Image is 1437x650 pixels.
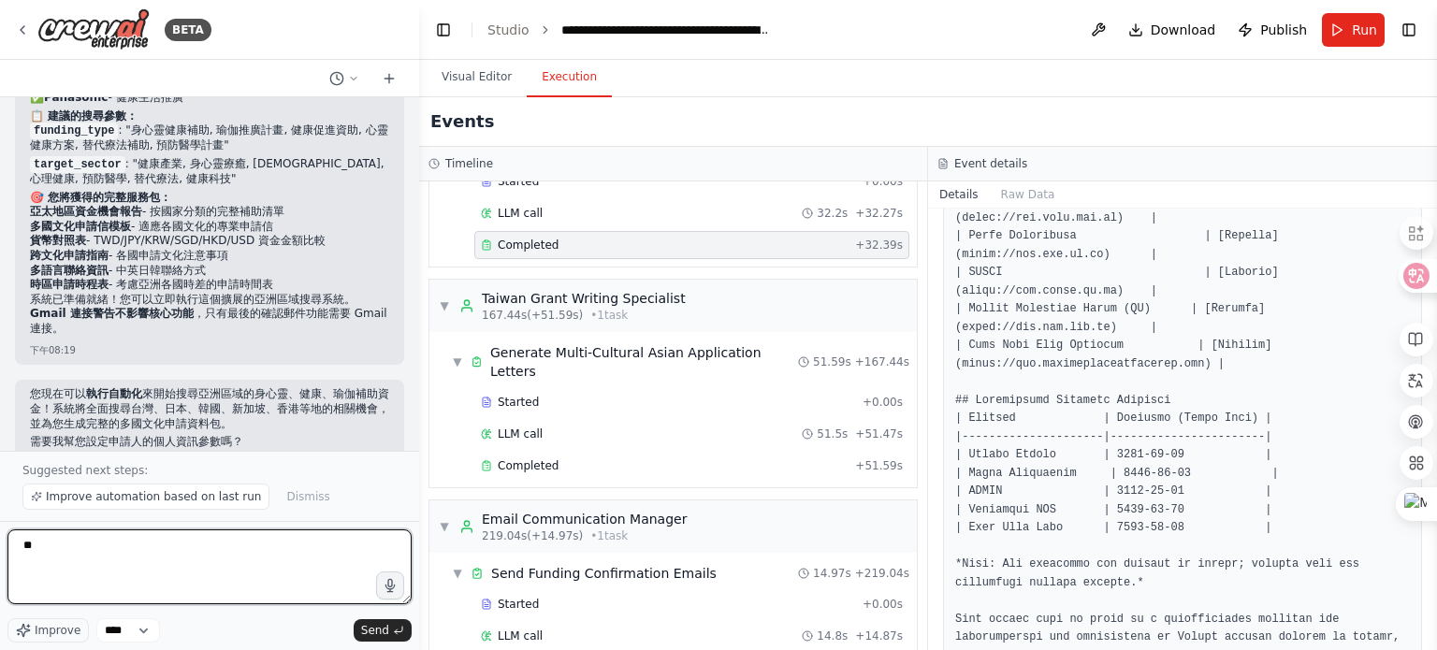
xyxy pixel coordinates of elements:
span: ▼ [439,298,450,313]
span: Completed [498,238,559,253]
span: Improve automation based on last run [46,489,261,504]
span: Download [1151,21,1216,39]
span: + 0.00s [863,597,903,612]
span: ▼ [452,354,463,369]
li: - 適應各國文化的專業申請信 [30,220,389,235]
button: Publish [1230,13,1314,47]
strong: 時區申請時程表 [30,278,109,291]
button: Show right sidebar [1396,17,1422,43]
button: Visual Editor [427,58,527,97]
button: Improve automation based on last run [22,484,269,510]
span: Started [498,597,539,612]
span: Improve [35,623,80,638]
span: 14.97s [813,566,851,581]
div: BETA [165,19,211,41]
button: Download [1121,13,1224,47]
nav: breadcrumb [487,21,772,39]
li: - 中英日韓聯絡方式 [30,264,389,279]
span: 51.5s [817,426,848,441]
span: LLM call [498,426,543,441]
div: Taiwan Grant Writing Specialist [482,289,686,308]
div: Email Communication Manager [482,510,687,528]
span: + 0.00s [863,174,903,189]
div: Generate Multi-Cultural Asian Application Letters [490,343,798,381]
p: 需要我幫您設定申請人的個人資訊參數嗎？ [30,435,389,450]
span: LLM call [498,206,543,221]
li: - 考慮亞洲各國時差的申請時間表 [30,278,389,293]
a: Studio [487,22,530,37]
span: Completed [498,458,559,473]
span: ▼ [439,519,450,534]
span: + 14.87s [855,628,903,643]
div: 下午08:19 [30,343,389,357]
strong: 跨文化申請指南 [30,249,109,262]
button: Details [928,181,990,208]
h2: Events [430,108,494,135]
p: : "身心靈健康補助, 瑜伽推廣計畫, 健康促進資助, 心靈健康方案, 替代療法補助, 預防醫學計畫" [30,123,389,153]
span: Run [1352,21,1377,39]
strong: 執行自動化 [86,387,142,400]
p: 您現在可以 來開始搜尋亞洲區域的身心靈、健康、瑜伽補助資金！系統將全面搜尋台灣、日本、韓國、新加坡、香港等地的相關機會，並為您生成完整的多國文化申請資料包。 [30,387,389,431]
li: - TWD/JPY/KRW/SGD/HKD/USD 資金金額比較 [30,234,389,249]
span: Dismiss [286,489,329,504]
span: + 0.00s [863,395,903,410]
span: + 167.44s [855,354,909,369]
span: Started [498,395,539,410]
span: Started [498,174,539,189]
span: • 1 task [590,308,628,323]
strong: 📋 建議的搜尋參數： [30,109,138,123]
strong: Panasonic [44,91,108,104]
button: Dismiss [277,484,339,510]
button: Switch to previous chat [322,67,367,90]
span: 219.04s (+14.97s) [482,528,583,543]
div: Send Funding Confirmation Emails [491,564,717,583]
span: + 51.47s [855,426,903,441]
h3: Timeline [445,156,493,171]
code: target_sector [30,156,125,173]
button: Execution [527,58,612,97]
span: 51.59s [813,354,851,369]
button: Improve [7,618,89,643]
h3: Event details [954,156,1027,171]
span: LLM call [498,628,543,643]
span: + 32.27s [855,206,903,221]
span: 14.8s [817,628,848,643]
span: Publish [1260,21,1307,39]
span: + 51.59s [855,458,903,473]
button: Run [1322,13,1385,47]
code: funding_type [30,123,118,139]
p: Suggested next steps: [22,463,397,478]
span: • 1 task [590,528,628,543]
span: 167.44s (+51.59s) [482,308,583,323]
span: 32.2s [817,206,848,221]
span: ▼ [452,566,463,581]
p: : "健康產業, 身心靈療癒, [DEMOGRAPHIC_DATA], 心理健康, 預防醫學, 替代療法, 健康科技" [30,157,389,187]
li: - 按國家分類的完整補助清單 [30,205,389,220]
strong: 🎯 您將獲得的完整服務包： [30,191,171,204]
button: Click to speak your automation idea [376,571,404,599]
strong: 貨幣對照表 [30,234,86,247]
li: - 各國申請文化注意事項 [30,249,389,264]
button: Hide left sidebar [430,17,457,43]
button: Raw Data [990,181,1067,208]
strong: 多語言聯絡資訊 [30,264,109,277]
img: Logo [37,8,150,51]
button: Start a new chat [374,67,404,90]
span: + 32.39s [855,238,903,253]
strong: Gmail 連接警告不影響核心功能 [30,307,194,320]
strong: 亞太地區資金機會報告 [30,205,142,218]
strong: 多國文化申請信模板 [30,220,131,233]
span: Send [361,623,389,638]
span: + 219.04s [855,566,909,581]
p: 系統已準備就緒！您可以立即執行這個擴展的亞洲區域搜尋系統。 ，只有最後的確認郵件功能需要 Gmail 連接。 [30,293,389,337]
button: Send [354,619,412,642]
